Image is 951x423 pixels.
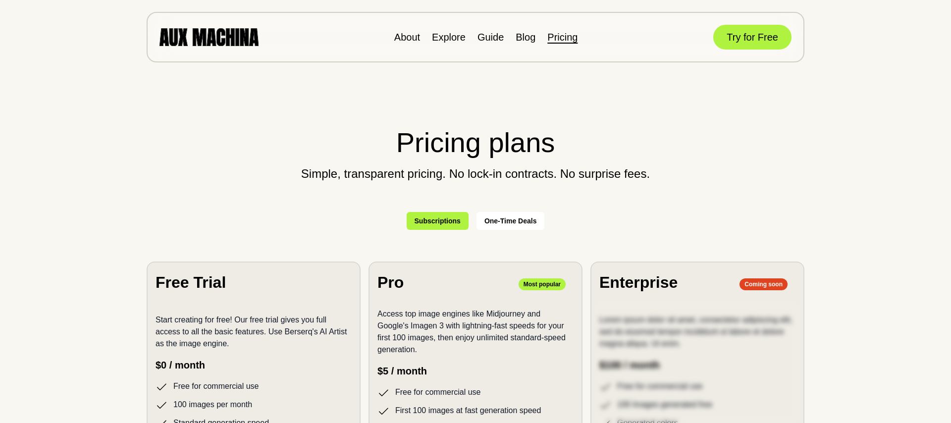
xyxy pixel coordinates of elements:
li: Free for commercial use [377,386,574,399]
button: Subscriptions [407,212,469,230]
a: Blog [516,32,535,43]
a: Guide [477,32,504,43]
h2: Free Trial [156,270,226,294]
h2: Pricing plans [147,122,804,163]
h2: Enterprise [599,270,678,294]
button: Try for Free [713,25,792,50]
li: First 100 images at fast generation speed [377,405,574,417]
a: Explore [432,32,466,43]
a: About [394,32,420,43]
button: One-Time Deals [476,212,545,230]
li: 100 images per month [156,399,352,411]
p: Most popular [519,278,566,290]
h2: Pro [377,270,404,294]
p: $5 / month [377,364,574,378]
p: Access top image engines like Midjourney and Google's Imagen 3 with lightning-fast speeds for you... [377,308,574,356]
p: Simple, transparent pricing. No lock-in contracts. No surprise fees. [147,167,804,180]
li: Free for commercial use [156,380,352,393]
p: Start creating for free! Our free trial gives you full access to all the basic features. Use Bers... [156,314,352,350]
a: Pricing [547,32,578,43]
img: AUX MACHINA [159,28,259,46]
p: Coming soon [740,278,788,290]
p: $0 / month [156,358,352,372]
